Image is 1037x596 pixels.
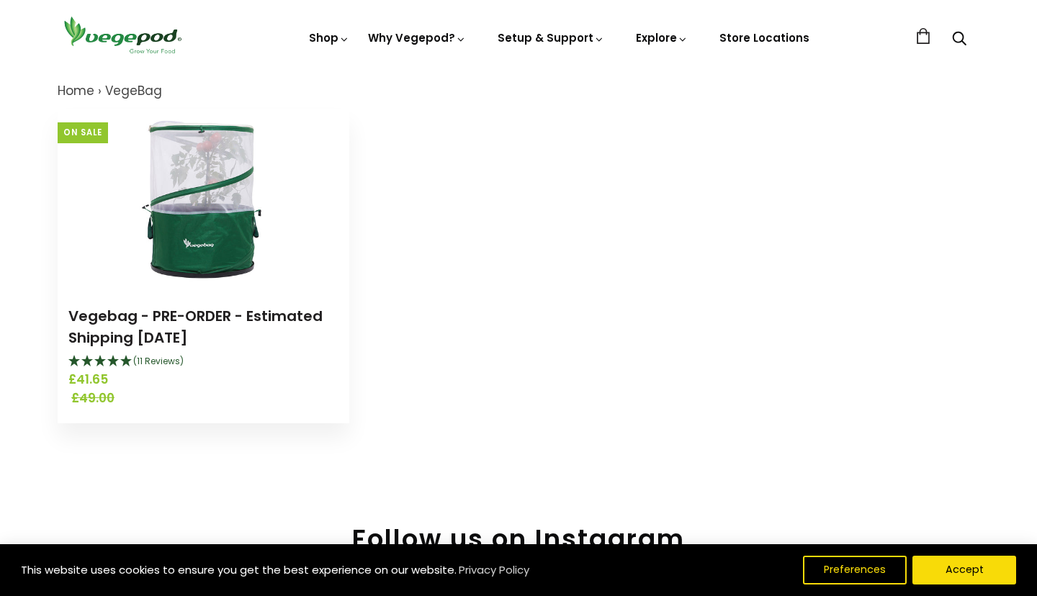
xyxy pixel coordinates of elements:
[68,353,338,371] div: 4.91 Stars - 11 Reviews
[457,557,531,583] a: Privacy Policy (opens in a new tab)
[912,556,1016,584] button: Accept
[58,82,979,101] nav: breadcrumbs
[58,82,94,99] a: Home
[68,371,338,389] span: £41.65
[309,30,349,45] a: Shop
[498,30,604,45] a: Setup & Support
[719,30,809,45] a: Store Locations
[58,523,979,554] h2: Follow us on Instagram
[803,556,907,584] button: Preferences
[636,30,688,45] a: Explore
[71,389,341,408] span: £49.00
[368,30,466,45] a: Why Vegepod?
[98,82,102,99] span: ›
[133,355,184,367] span: 4.91 Stars - 11 Reviews
[114,109,294,289] img: Vegebag - PRE-ORDER - Estimated Shipping September 15th
[21,562,457,577] span: This website uses cookies to ensure you get the best experience on our website.
[952,32,966,48] a: Search
[105,82,162,99] a: VegeBag
[68,306,323,348] a: Vegebag - PRE-ORDER - Estimated Shipping [DATE]
[58,14,187,55] img: Vegepod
